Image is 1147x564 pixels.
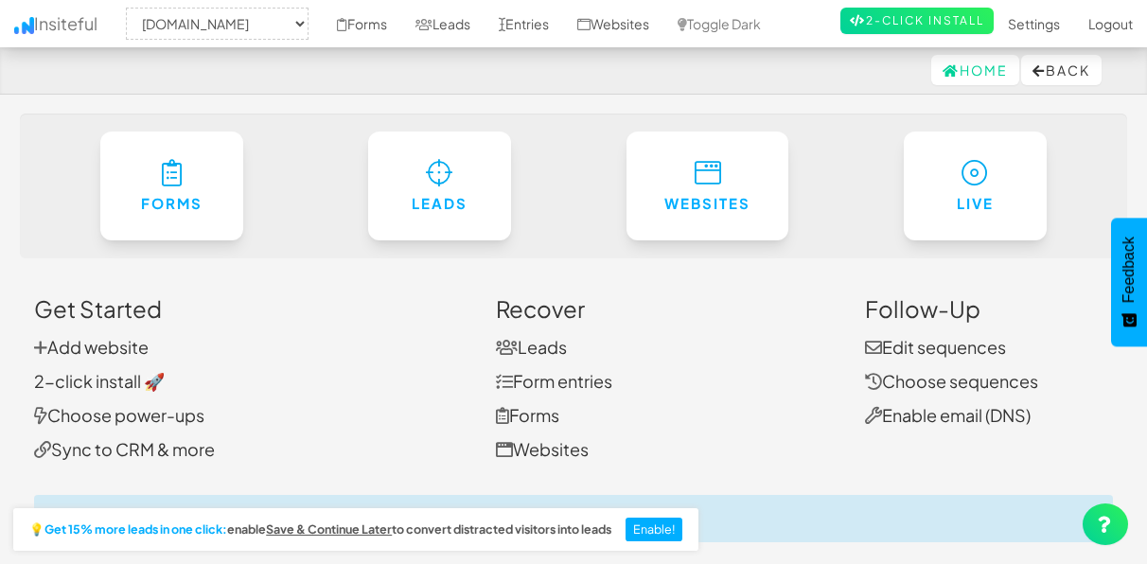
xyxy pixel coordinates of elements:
a: 2-Click Install [840,8,994,34]
strong: Get 15% more leads in one click: [44,523,227,537]
span: Feedback [1121,237,1138,303]
button: Back [1021,55,1102,85]
h3: Get Started [34,296,468,321]
a: Edit sequences [865,336,1006,358]
h3: Follow-Up [865,296,1114,321]
a: Forms [496,404,559,426]
a: Add website [34,336,149,358]
h6: Forms [138,196,206,212]
a: Choose sequences [865,370,1038,392]
a: Home [931,55,1019,85]
a: Save & Continue Later [266,523,392,537]
h3: Recover [496,296,837,321]
h6: Websites [664,196,750,212]
h6: Live [942,196,1010,212]
u: Save & Continue Later [266,521,392,537]
a: Leads [368,132,512,240]
button: Feedback - Show survey [1111,218,1147,346]
a: Forms [100,132,244,240]
a: Live [904,132,1048,240]
h2: 💡 enable to convert distracted visitors into leads [29,523,611,537]
a: Leads [496,336,567,358]
a: Enable email (DNS) [865,404,1031,426]
div: to load your data... [34,495,1113,542]
a: Websites [496,438,589,460]
a: Choose power-ups [34,404,204,426]
h6: Leads [406,196,474,212]
button: Enable! [626,518,683,542]
img: icon.png [14,17,34,34]
a: Sync to CRM & more [34,438,215,460]
a: Form entries [496,370,612,392]
a: Websites [626,132,788,240]
a: 2-click install 🚀 [34,370,165,392]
